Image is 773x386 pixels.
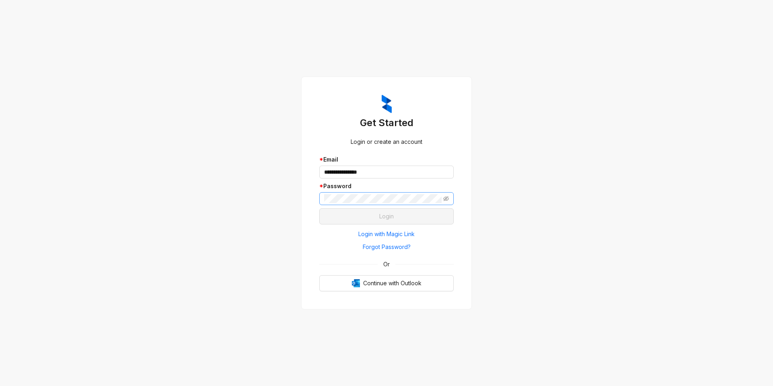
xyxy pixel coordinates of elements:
[378,260,395,269] span: Or
[319,208,454,224] button: Login
[358,230,415,239] span: Login with Magic Link
[363,243,411,251] span: Forgot Password?
[363,279,422,288] span: Continue with Outlook
[319,137,454,146] div: Login or create an account
[319,182,454,191] div: Password
[352,279,360,287] img: Outlook
[319,241,454,253] button: Forgot Password?
[319,116,454,129] h3: Get Started
[319,155,454,164] div: Email
[319,228,454,241] button: Login with Magic Link
[319,275,454,291] button: OutlookContinue with Outlook
[443,196,449,201] span: eye-invisible
[382,95,392,113] img: ZumaIcon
